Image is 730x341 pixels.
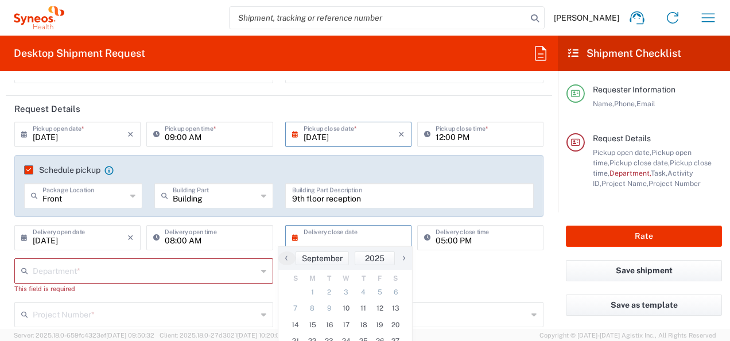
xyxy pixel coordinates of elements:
[554,13,619,23] span: [PERSON_NAME]
[593,85,675,94] span: Requester Information
[321,273,338,284] th: weekday
[304,273,321,284] th: weekday
[609,158,670,167] span: Pickup close date,
[338,317,355,333] span: 17
[609,169,651,177] span: Department,
[278,251,295,265] span: ‹
[398,125,405,144] i: ×
[278,251,296,265] button: ‹
[568,46,681,60] h2: Shipment Checklist
[14,46,145,60] h2: Desktop Shipment Request
[566,294,722,316] button: Save as template
[566,260,722,281] button: Save shipment
[372,273,388,284] th: weekday
[539,330,716,340] span: Copyright © [DATE]-[DATE] Agistix Inc., All Rights Reserved
[651,169,667,177] span: Task,
[387,317,403,333] span: 20
[304,317,321,333] span: 15
[636,99,655,108] span: Email
[127,228,134,247] i: ×
[649,179,701,188] span: Project Number
[230,7,527,29] input: Shipment, tracking or reference number
[14,284,273,294] div: This field is required
[304,300,321,316] span: 8
[160,332,284,339] span: Client: 2025.18.0-27d3021
[566,226,722,247] button: Rate
[395,251,413,265] span: ›
[355,300,372,316] span: 11
[106,332,154,339] span: [DATE] 09:50:32
[355,317,372,333] span: 18
[127,125,134,144] i: ×
[593,148,651,157] span: Pickup open date,
[338,273,355,284] th: weekday
[365,254,385,263] span: 2025
[321,317,338,333] span: 16
[355,251,395,265] button: 2025
[287,273,304,284] th: weekday
[302,254,343,263] span: September
[355,273,372,284] th: weekday
[593,134,651,143] span: Request Details
[601,179,649,188] span: Project Name,
[321,300,338,316] span: 9
[372,300,388,316] span: 12
[372,284,388,300] span: 5
[24,165,100,175] label: Schedule pickup
[387,284,403,300] span: 6
[296,251,349,265] button: September
[237,332,284,339] span: [DATE] 10:20:09
[287,317,304,333] span: 14
[614,99,636,108] span: Phone,
[338,300,355,316] span: 10
[372,317,388,333] span: 19
[395,251,412,265] button: ›
[304,284,321,300] span: 1
[14,103,80,115] h2: Request Details
[321,284,338,300] span: 2
[14,332,154,339] span: Server: 2025.18.0-659fc4323ef
[338,284,355,300] span: 3
[278,251,412,265] bs-datepicker-navigation-view: ​ ​ ​
[593,99,614,108] span: Name,
[287,300,304,316] span: 7
[355,284,372,300] span: 4
[387,300,403,316] span: 13
[387,273,403,284] th: weekday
